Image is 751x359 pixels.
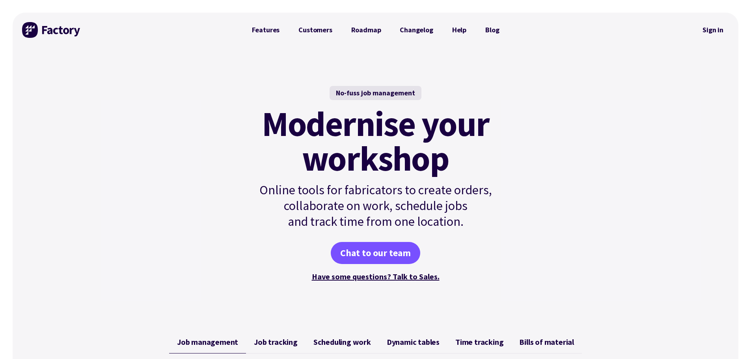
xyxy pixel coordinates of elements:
a: Blog [476,22,509,38]
p: Online tools for fabricators to create orders, collaborate on work, schedule jobs and track time ... [242,182,509,229]
a: Sign in [697,21,729,39]
a: Have some questions? Talk to Sales. [312,272,440,281]
nav: Secondary Navigation [697,21,729,39]
span: Job management [177,337,238,347]
span: Time tracking [455,337,503,347]
mark: Modernise your workshop [262,106,489,176]
span: Job tracking [254,337,298,347]
span: Dynamic tables [387,337,440,347]
img: Factory [22,22,81,38]
a: Roadmap [342,22,391,38]
span: Scheduling work [313,337,371,347]
div: No-fuss job management [330,86,421,100]
a: Customers [289,22,341,38]
a: Chat to our team [331,242,420,264]
nav: Primary Navigation [242,22,509,38]
a: Changelog [390,22,442,38]
a: Help [443,22,476,38]
span: Bills of material [519,337,574,347]
a: Features [242,22,289,38]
